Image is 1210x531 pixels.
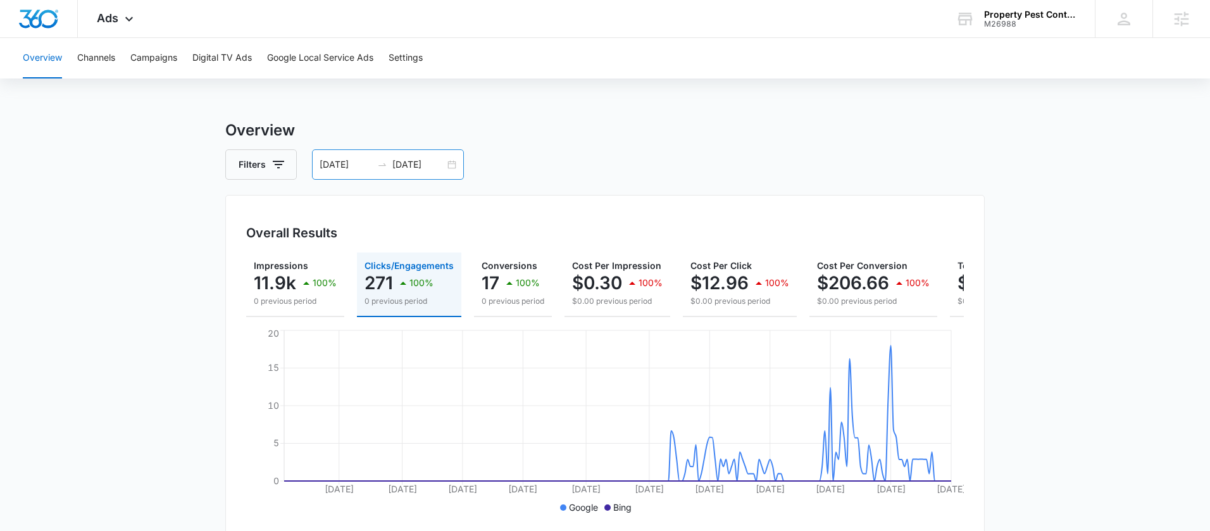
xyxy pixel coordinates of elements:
[690,296,789,307] p: $0.00 previous period
[571,484,601,494] tspan: [DATE]
[984,20,1076,28] div: account id
[448,484,477,494] tspan: [DATE]
[937,484,966,494] tspan: [DATE]
[817,296,930,307] p: $0.00 previous period
[816,484,845,494] tspan: [DATE]
[268,400,279,411] tspan: 10
[268,362,279,373] tspan: 15
[756,484,785,494] tspan: [DATE]
[377,159,387,170] span: swap-right
[320,158,372,172] input: Start date
[254,273,296,293] p: 11.9k
[97,11,118,25] span: Ads
[482,260,537,271] span: Conversions
[273,475,279,486] tspan: 0
[273,437,279,448] tspan: 5
[639,278,663,287] p: 100%
[388,484,417,494] tspan: [DATE]
[130,38,177,78] button: Campaigns
[325,484,354,494] tspan: [DATE]
[572,260,661,271] span: Cost Per Impression
[192,38,252,78] button: Digital TV Ads
[77,38,115,78] button: Channels
[365,296,454,307] p: 0 previous period
[482,296,544,307] p: 0 previous period
[765,278,789,287] p: 100%
[876,484,906,494] tspan: [DATE]
[482,273,499,293] p: 17
[572,273,622,293] p: $0.30
[267,38,373,78] button: Google Local Service Ads
[957,296,1083,307] p: $0.00 previous period
[225,149,297,180] button: Filters
[392,158,445,172] input: End date
[246,223,337,242] h3: Overall Results
[365,273,393,293] p: 271
[365,260,454,271] span: Clicks/Engagements
[984,9,1076,20] div: account name
[572,296,663,307] p: $0.00 previous period
[817,260,907,271] span: Cost Per Conversion
[268,328,279,339] tspan: 20
[516,278,540,287] p: 100%
[690,260,752,271] span: Cost Per Click
[225,119,985,142] h3: Overview
[957,273,1042,293] p: $3,513.20
[957,260,1009,271] span: Total Spend
[695,484,724,494] tspan: [DATE]
[635,484,664,494] tspan: [DATE]
[254,296,337,307] p: 0 previous period
[313,278,337,287] p: 100%
[690,273,749,293] p: $12.96
[613,501,632,514] p: Bing
[409,278,433,287] p: 100%
[508,484,537,494] tspan: [DATE]
[254,260,308,271] span: Impressions
[377,159,387,170] span: to
[23,38,62,78] button: Overview
[817,273,889,293] p: $206.66
[389,38,423,78] button: Settings
[906,278,930,287] p: 100%
[569,501,598,514] p: Google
